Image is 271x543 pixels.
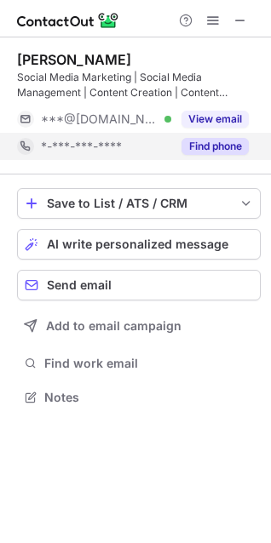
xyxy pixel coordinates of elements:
[47,237,228,251] span: AI write personalized message
[17,188,261,219] button: save-profile-one-click
[182,111,249,128] button: Reveal Button
[17,51,131,68] div: [PERSON_NAME]
[17,270,261,300] button: Send email
[17,229,261,260] button: AI write personalized message
[17,386,261,409] button: Notes
[17,352,261,375] button: Find work email
[44,356,254,371] span: Find work email
[44,390,254,405] span: Notes
[182,138,249,155] button: Reveal Button
[17,311,261,341] button: Add to email campaign
[47,197,231,210] div: Save to List / ATS / CRM
[47,278,112,292] span: Send email
[41,111,159,127] span: ***@[DOMAIN_NAME]
[17,70,261,100] div: Social Media Marketing | Social Media Management | Content Creation | Content Strategy | Data Ana...
[17,10,119,31] img: ContactOut v5.3.10
[46,319,182,333] span: Add to email campaign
